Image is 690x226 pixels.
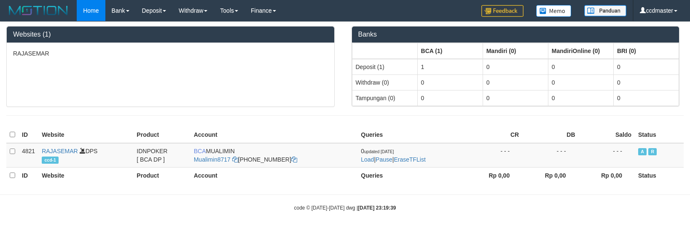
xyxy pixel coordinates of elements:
[417,74,483,90] td: 0
[548,59,613,75] td: 0
[579,127,635,143] th: Saldo
[483,43,548,59] th: Group: activate to sort column ascending
[38,167,133,183] th: Website
[191,127,358,143] th: Account
[548,90,613,106] td: 0
[133,143,190,168] td: IDNPOKER [ BCA DP ]
[613,74,679,90] td: 0
[483,59,548,75] td: 0
[579,167,635,183] th: Rp 0,00
[548,74,613,90] td: 0
[635,127,684,143] th: Status
[194,156,231,163] a: Mualimin8717
[466,143,522,168] td: - - -
[352,59,417,75] td: Deposit (1)
[361,156,374,163] a: Load
[466,127,522,143] th: CR
[6,4,70,17] img: MOTION_logo.png
[19,143,38,168] td: 4821
[352,74,417,90] td: Withdraw (0)
[548,43,613,59] th: Group: activate to sort column ascending
[522,143,578,168] td: - - -
[364,149,394,154] span: updated [DATE]
[635,167,684,183] th: Status
[133,167,190,183] th: Product
[613,59,679,75] td: 0
[358,205,396,211] strong: [DATE] 23:19:39
[191,167,358,183] th: Account
[291,156,297,163] a: Copy 2303203052 to clipboard
[466,167,522,183] th: Rp 0,00
[191,143,358,168] td: MUALIMIN [PHONE_NUMBER]
[536,5,572,17] img: Button%20Memo.svg
[38,127,133,143] th: Website
[361,148,394,154] span: 0
[13,49,328,58] p: RAJASEMAR
[357,167,466,183] th: Queries
[483,74,548,90] td: 0
[481,5,524,17] img: Feedback.jpg
[352,43,417,59] th: Group: activate to sort column ascending
[19,127,38,143] th: ID
[522,127,578,143] th: DB
[38,143,133,168] td: DPS
[294,205,396,211] small: code © [DATE]-[DATE] dwg |
[133,127,190,143] th: Product
[376,156,392,163] a: Pause
[232,156,238,163] a: Copy Mualimin8717 to clipboard
[357,127,466,143] th: Queries
[579,143,635,168] td: - - -
[522,167,578,183] th: Rp 0,00
[19,167,38,183] th: ID
[42,157,59,164] span: ccd-1
[417,43,483,59] th: Group: activate to sort column ascending
[394,156,425,163] a: EraseTFList
[417,59,483,75] td: 1
[483,90,548,106] td: 0
[638,148,647,155] span: Active
[352,90,417,106] td: Tampungan (0)
[358,31,673,38] h3: Banks
[613,90,679,106] td: 0
[13,31,328,38] h3: Websites (1)
[417,90,483,106] td: 0
[584,5,626,16] img: panduan.png
[42,148,78,154] a: RAJASEMAR
[613,43,679,59] th: Group: activate to sort column ascending
[648,148,657,155] span: Running
[194,148,206,154] span: BCA
[361,148,426,163] span: | |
